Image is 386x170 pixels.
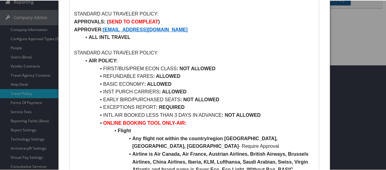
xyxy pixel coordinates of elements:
strong: AIR POLICY: [89,57,118,63]
strong: : NOT ALLOWED [180,96,219,102]
strong: : REQUIRED [156,104,185,109]
li: FIRST/BUS/PREM ECON CLASS [81,64,314,72]
strong: : ALLOWED [144,81,171,86]
strong: ) [158,19,160,24]
strong: : NOT ALLOWED [177,65,215,71]
p: STANDARD ACU TRAVELER POLICY: [74,48,314,56]
strong: ONLINE BOOKING TOOL ONLY-AIR: [103,120,186,125]
strong: : ALLOWED [153,73,180,78]
strong: Flight [118,127,131,133]
li: - Require Approval [81,134,314,150]
a: [EMAIL_ADDRESS][DOMAIN_NAME] [103,26,188,32]
li: EARLY BIRD/PURCHASED SEATS [81,95,314,103]
li: INTL AIR BOOKED LESS THAN 3 DAYS IN ADVANCE [81,111,314,119]
p: STANDARD ACU TRAVELER POLICY: [74,9,314,17]
strong: Any flight not within the country/region [GEOGRAPHIC_DATA], [GEOGRAPHIC_DATA], [GEOGRAPHIC_DATA] [132,135,279,148]
strong: : NOT ALLOWED [222,112,261,117]
strong: APPROVER: [74,26,103,32]
strong: APPROVALS: ( [74,19,108,24]
strong: SEND TO COMPLEAT [108,19,158,24]
strong: ALL INTL TRAVEL [89,34,130,39]
li: EXCEPTIONS REPORT [81,103,314,111]
li: BASIC ECONOMY [81,80,314,88]
strong: : ALLOWED [159,88,187,94]
li: INST PURCH CARRIERS [81,87,314,95]
li: REFUNDABLE FARES [81,72,314,80]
